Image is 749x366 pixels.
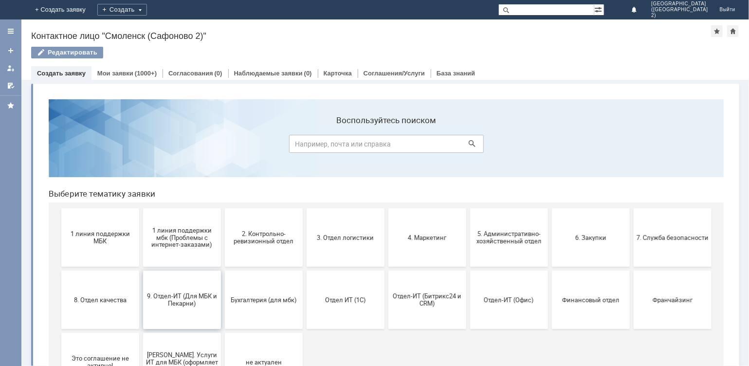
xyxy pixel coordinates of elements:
[727,25,739,37] div: Сделать домашней страницей
[105,201,177,216] span: 9. Отдел-ИТ (Для МБК и Пекарни)
[347,117,425,175] button: 4. Маркетинг
[31,31,711,41] div: Контактное лицо "Смоленск (Сафоново 2)"
[248,24,443,34] label: Воспользуйтесь поиском
[593,117,671,175] button: 7. Служба безопасности
[266,117,344,175] button: 3. Отдел логистики
[184,179,262,238] button: Бухгалтерия (для мбк)
[20,241,98,300] button: Это соглашение не активно!
[347,179,425,238] button: Отдел-ИТ (Битрикс24 и CRM)
[215,70,222,77] div: (0)
[304,70,312,77] div: (0)
[97,70,133,77] a: Мои заявки
[8,97,683,107] header: Выберите тематику заявки
[324,70,352,77] a: Карточка
[651,13,708,18] span: 2)
[711,25,723,37] div: Добавить в избранное
[514,204,586,212] span: Финансовый отдел
[105,259,177,281] span: [PERSON_NAME]. Услуги ИТ для МБК (оформляет L1)
[437,70,475,77] a: База знаний
[12,6,19,14] a: Перейти на домашнюю страницу
[269,204,341,212] span: Отдел ИТ (1С)
[266,179,344,238] button: Отдел ИТ (1С)
[184,117,262,175] button: 2. Контрольно-ревизионный отдел
[105,4,155,16] div: Создать
[23,139,95,153] span: 1 линия поддержки МБК
[511,117,589,175] button: 6. Закупки
[596,142,668,149] span: 7. Служба безопасности
[350,201,422,216] span: Отдел-ИТ (Битрикс24 и CRM)
[187,139,259,153] span: 2. Контрольно-ревизионный отдел
[350,142,422,149] span: 4. Маркетинг
[432,204,504,212] span: Отдел-ИТ (Офис)
[364,70,425,77] a: Соглашения/Услуги
[187,267,259,274] span: не актуален
[20,117,98,175] button: 1 линия поддержки МБК
[102,179,180,238] button: 9. Отдел-ИТ (Для МБК и Пекарни)
[23,204,95,212] span: 8. Отдел качества
[3,60,18,76] a: Мои заявки
[596,204,668,212] span: Франчайзинг
[135,70,157,77] div: (1000+)
[248,43,443,61] input: Например, почта или справка
[593,179,671,238] button: Франчайзинг
[102,117,180,175] button: 1 линия поддержки мбк (Проблемы с интернет-заказами)
[105,135,177,157] span: 1 линия поддержки мбк (Проблемы с интернет-заказами)
[429,179,507,238] button: Отдел-ИТ (Офис)
[23,263,95,278] span: Это соглашение не активно!
[432,139,504,153] span: 5. Административно-хозяйственный отдел
[269,142,341,149] span: 3. Отдел логистики
[168,70,213,77] a: Согласования
[12,6,19,14] img: logo
[20,179,98,238] button: 8. Отдел качества
[651,7,708,13] span: ([GEOGRAPHIC_DATA]
[594,4,604,14] span: Расширенный поиск
[184,241,262,300] button: не актуален
[511,179,589,238] button: Финансовый отдел
[187,204,259,212] span: Бухгалтерия (для мбк)
[234,70,303,77] a: Наблюдаемые заявки
[651,1,708,7] span: [GEOGRAPHIC_DATA]
[102,241,180,300] button: [PERSON_NAME]. Услуги ИТ для МБК (оформляет L1)
[514,142,586,149] span: 6. Закупки
[3,43,18,58] a: Создать заявку
[429,117,507,175] button: 5. Административно-хозяйственный отдел
[37,70,86,77] a: Создать заявку
[3,78,18,93] a: Мои согласования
